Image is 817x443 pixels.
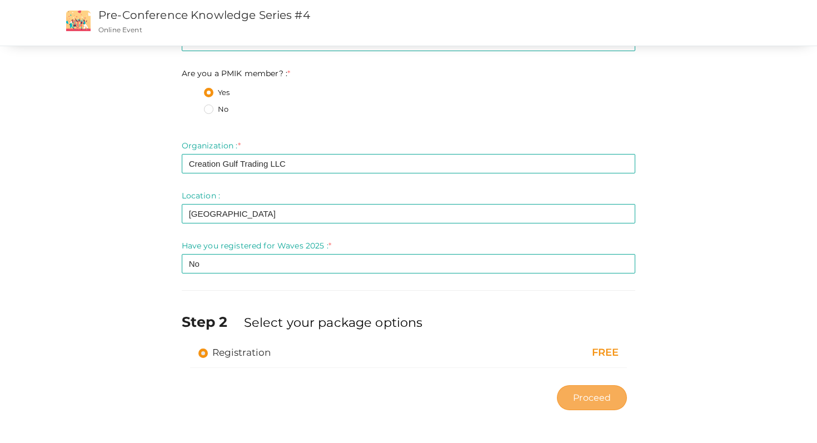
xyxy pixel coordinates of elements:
label: Registration [198,346,271,359]
label: Have you registered for Waves 2025 : [182,240,331,251]
span: Proceed [573,391,611,404]
label: Location : [182,190,220,201]
label: Step 2 [182,312,242,332]
button: Proceed [557,385,627,410]
a: Pre-Conference Knowledge Series #4 [98,8,310,22]
label: Organization : [182,140,241,151]
img: event2.png [66,11,91,31]
label: Select your package options [244,313,423,331]
div: FREE [492,346,619,360]
label: Are you a PMIK member? : [182,68,291,79]
p: Online Event [98,25,507,34]
label: Yes [204,87,230,98]
label: No [204,104,228,115]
